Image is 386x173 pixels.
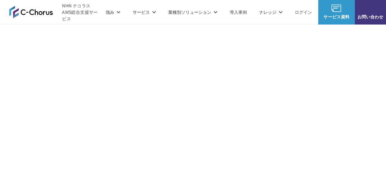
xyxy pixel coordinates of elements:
span: NHN テコラス AWS総合支援サービス [62,2,99,22]
p: ナレッジ [259,9,283,15]
span: サービス資料 [318,13,355,20]
span: お問い合わせ [355,13,386,20]
p: 強み [106,9,120,15]
a: ログイン [295,9,312,15]
img: AWS総合支援サービス C-Chorus [9,6,53,18]
img: AWS総合支援サービス C-Chorus サービス資料 [331,5,341,12]
p: 業種別ソリューション [168,9,217,15]
a: 導入事例 [230,9,247,15]
a: AWS総合支援サービス C-Chorus NHN テコラスAWS総合支援サービス [9,2,99,22]
p: サービス [133,9,156,15]
img: お問い合わせ [365,5,375,12]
